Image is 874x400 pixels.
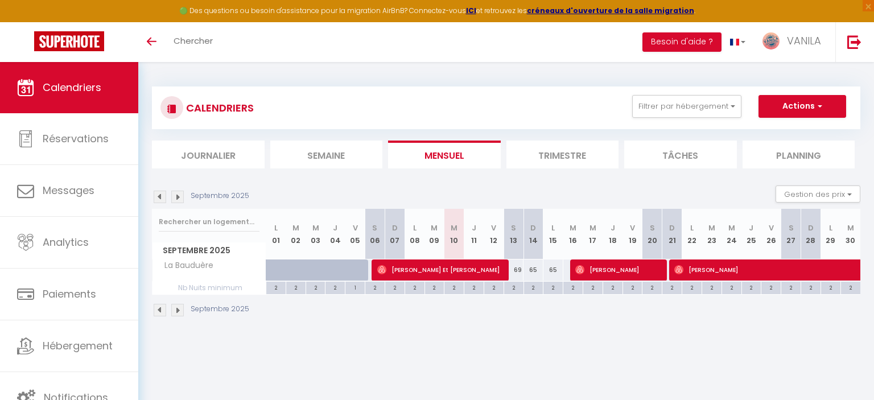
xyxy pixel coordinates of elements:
[575,259,662,281] span: [PERSON_NAME]
[325,209,345,259] th: 04
[761,282,781,292] div: 2
[801,282,821,292] div: 2
[43,235,89,249] span: Analytics
[174,35,213,47] span: Chercher
[622,209,642,259] th: 19
[749,222,753,233] abbr: J
[266,282,286,292] div: 2
[821,282,840,292] div: 2
[286,282,306,292] div: 2
[650,222,655,233] abbr: S
[530,222,536,233] abbr: D
[466,6,476,15] a: ICI
[325,282,345,292] div: 2
[776,185,860,203] button: Gestion des prix
[690,222,694,233] abbr: L
[523,259,543,281] div: 65
[527,6,694,15] a: créneaux d'ouverture de la salle migration
[669,222,675,233] abbr: D
[191,304,249,315] p: Septembre 2025
[43,339,113,353] span: Hébergement
[524,282,543,292] div: 2
[191,191,249,201] p: Septembre 2025
[365,282,385,292] div: 2
[603,209,622,259] th: 18
[769,222,774,233] abbr: V
[543,209,563,259] th: 15
[345,282,365,292] div: 1
[543,282,563,292] div: 2
[642,32,722,52] button: Besoin d'aide ?
[662,282,682,292] div: 2
[506,141,619,168] li: Trimestre
[413,222,417,233] abbr: L
[152,242,266,259] span: Septembre 2025
[642,282,662,292] div: 2
[292,222,299,233] abbr: M
[34,31,104,51] img: Super Booking
[801,209,821,259] th: 28
[444,209,464,259] th: 10
[491,222,496,233] abbr: V
[451,222,457,233] abbr: M
[787,34,821,48] span: VANILA
[306,209,325,259] th: 03
[504,282,523,292] div: 2
[43,131,109,146] span: Réservations
[274,222,278,233] abbr: L
[761,209,781,259] th: 26
[511,222,516,233] abbr: S
[152,282,266,294] span: Nb Nuits minimum
[484,282,504,292] div: 2
[583,209,603,259] th: 17
[431,222,438,233] abbr: M
[722,209,741,259] th: 24
[464,282,484,292] div: 2
[392,222,398,233] abbr: D
[270,141,383,168] li: Semaine
[662,209,682,259] th: 21
[333,222,337,233] abbr: J
[306,282,325,292] div: 2
[43,287,96,301] span: Paiements
[183,95,254,121] h3: CALENDRIERS
[405,209,424,259] th: 08
[603,282,622,292] div: 2
[286,209,306,259] th: 02
[789,222,794,233] abbr: S
[708,222,715,233] abbr: M
[762,32,780,50] img: ...
[551,222,555,233] abbr: L
[624,141,737,168] li: Tâches
[385,282,405,292] div: 2
[543,259,563,281] div: 65
[464,209,484,259] th: 11
[781,209,801,259] th: 27
[388,141,501,168] li: Mensuel
[728,222,735,233] abbr: M
[630,222,635,233] abbr: V
[589,222,596,233] abbr: M
[758,95,846,118] button: Actions
[424,209,444,259] th: 09
[583,282,603,292] div: 2
[405,282,424,292] div: 2
[43,183,94,197] span: Messages
[345,209,365,259] th: 05
[642,209,662,259] th: 20
[385,209,405,259] th: 07
[563,282,583,292] div: 2
[425,282,444,292] div: 2
[504,209,523,259] th: 13
[152,141,265,168] li: Journalier
[43,80,101,94] span: Calendriers
[154,259,216,272] span: La Bauduère
[623,282,642,292] div: 2
[702,209,722,259] th: 23
[504,259,523,281] div: 69
[682,209,702,259] th: 22
[365,209,385,259] th: 06
[841,282,860,292] div: 2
